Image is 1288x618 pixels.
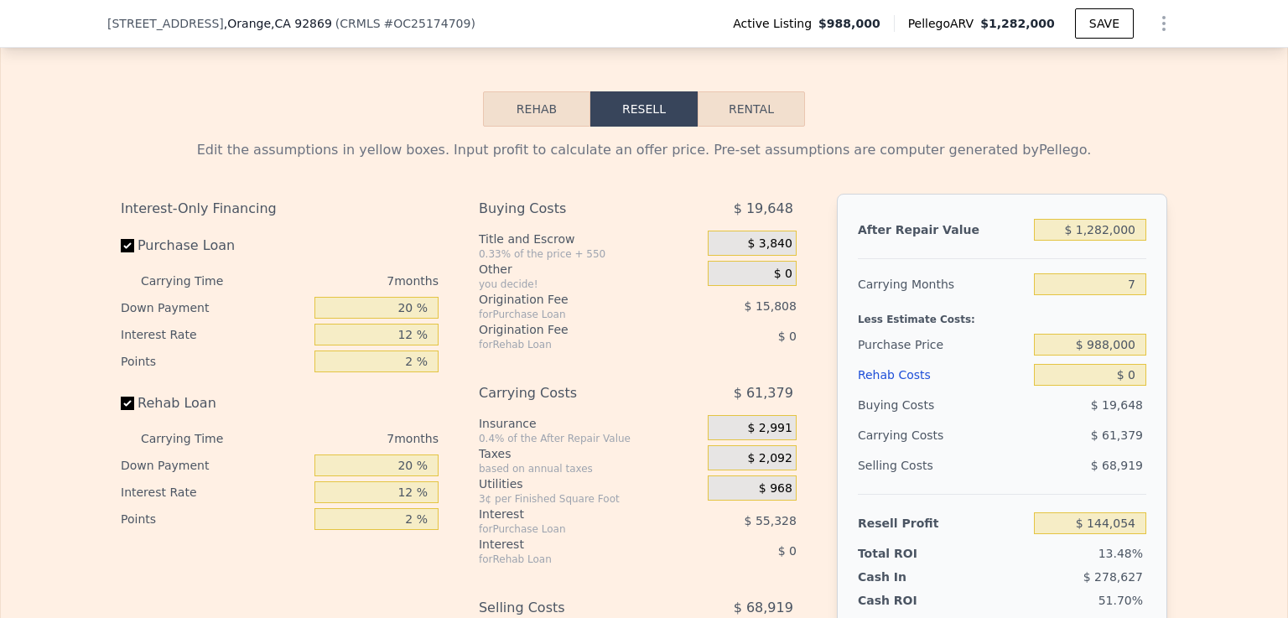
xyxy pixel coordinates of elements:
div: Interest [479,536,666,553]
div: 7 months [257,267,439,294]
div: you decide! [479,278,701,291]
div: ( ) [335,15,475,32]
div: Other [479,261,701,278]
div: Points [121,506,308,532]
div: 7 months [257,425,439,452]
div: Edit the assumptions in yellow boxes. Input profit to calculate an offer price. Pre-set assumptio... [121,140,1167,160]
div: Interest [479,506,666,522]
div: Cash ROI [858,592,979,609]
span: $ 0 [778,544,797,558]
div: 0.33% of the price + 550 [479,247,701,261]
span: 13.48% [1098,547,1143,560]
div: 0.4% of the After Repair Value [479,432,701,445]
span: $ 61,379 [734,378,793,408]
div: Title and Escrow [479,231,701,247]
button: SAVE [1075,8,1134,39]
div: Carrying Months [858,269,1027,299]
span: Active Listing [733,15,818,32]
span: $988,000 [818,15,880,32]
div: Carrying Time [141,425,250,452]
span: 51.70% [1098,594,1143,607]
div: Carrying Time [141,267,250,294]
span: $ 968 [759,481,792,496]
span: $ 3,840 [747,236,792,252]
div: Interest-Only Financing [121,194,439,224]
span: $ 55,328 [745,514,797,527]
span: $ 19,648 [734,194,793,224]
div: for Rehab Loan [479,338,666,351]
div: 3¢ per Finished Square Foot [479,492,701,506]
div: Points [121,348,308,375]
div: for Purchase Loan [479,522,666,536]
div: Carrying Costs [858,420,963,450]
button: Resell [590,91,698,127]
div: Buying Costs [858,390,1027,420]
div: based on annual taxes [479,462,701,475]
label: Purchase Loan [121,231,308,261]
div: Total ROI [858,545,963,562]
div: Carrying Costs [479,378,666,408]
button: Rehab [483,91,590,127]
div: Interest Rate [121,479,308,506]
div: Utilities [479,475,701,492]
div: Less Estimate Costs: [858,299,1146,330]
div: Taxes [479,445,701,462]
div: After Repair Value [858,215,1027,245]
span: $ 278,627 [1083,570,1143,584]
span: $ 68,919 [1091,459,1143,472]
div: Origination Fee [479,321,666,338]
div: for Purchase Loan [479,308,666,321]
span: Pellego ARV [908,15,981,32]
label: Rehab Loan [121,388,308,418]
span: $ 0 [774,267,792,282]
span: CRMLS [340,17,380,30]
span: # OC25174709 [384,17,471,30]
div: Insurance [479,415,701,432]
span: $ 0 [778,330,797,343]
span: $1,282,000 [980,17,1055,30]
span: , CA 92869 [271,17,332,30]
div: Resell Profit [858,508,1027,538]
div: Down Payment [121,452,308,479]
span: $ 61,379 [1091,428,1143,442]
span: $ 2,092 [747,451,792,466]
div: Origination Fee [479,291,666,308]
span: $ 2,991 [747,421,792,436]
input: Purchase Loan [121,239,134,252]
div: Down Payment [121,294,308,321]
div: Rehab Costs [858,360,1027,390]
div: for Rehab Loan [479,553,666,566]
div: Interest Rate [121,321,308,348]
span: [STREET_ADDRESS] [107,15,224,32]
div: Purchase Price [858,330,1027,360]
button: Rental [698,91,805,127]
div: Selling Costs [858,450,1027,480]
span: $ 15,808 [745,299,797,313]
div: Cash In [858,569,963,585]
span: , Orange [224,15,332,32]
button: Show Options [1147,7,1181,40]
input: Rehab Loan [121,397,134,410]
div: Buying Costs [479,194,666,224]
span: $ 19,648 [1091,398,1143,412]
